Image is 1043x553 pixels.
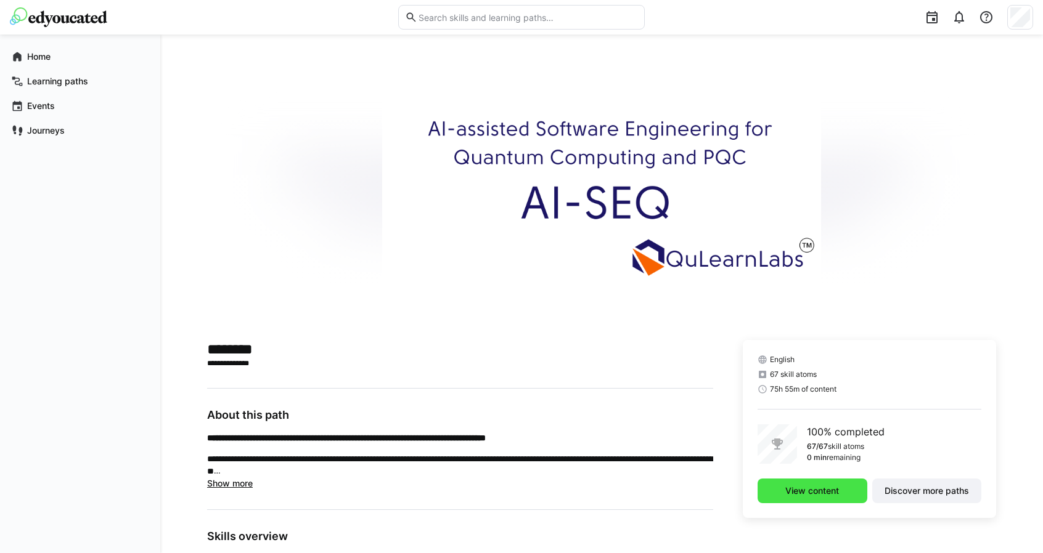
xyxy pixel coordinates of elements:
[807,424,885,439] p: 100% completed
[828,442,864,451] p: skill atoms
[417,12,638,23] input: Search skills and learning paths…
[827,453,861,462] p: remaining
[207,408,713,422] h3: About this path
[807,453,827,462] p: 0 min
[883,485,971,497] span: Discover more paths
[207,478,253,488] span: Show more
[758,478,867,503] button: View content
[770,384,836,394] span: 75h 55m of content
[872,478,981,503] button: Discover more paths
[207,530,713,543] h3: Skills overview
[770,355,795,365] span: English
[783,485,841,497] span: View content
[807,442,828,451] p: 67/67
[770,369,817,379] span: 67 skill atoms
